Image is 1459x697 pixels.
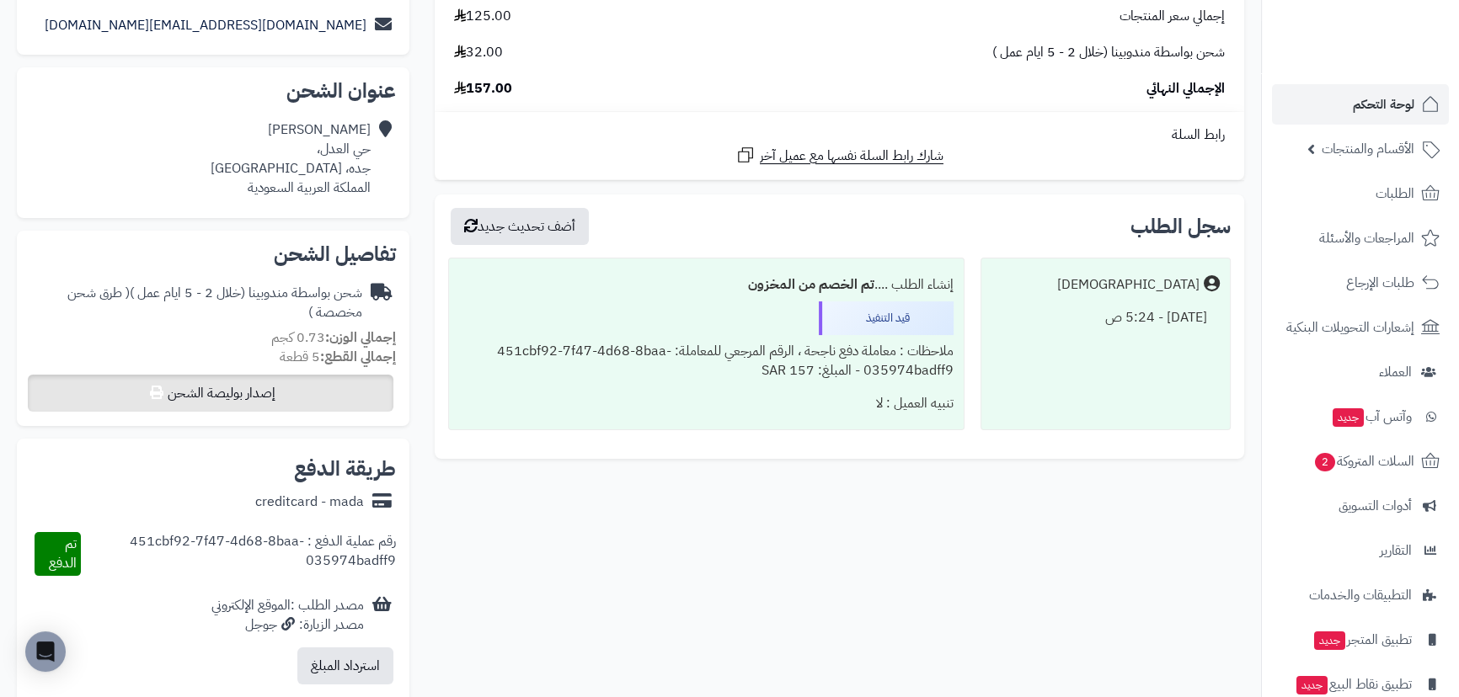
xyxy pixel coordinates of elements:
[1272,530,1449,571] a: التقارير
[760,146,943,166] span: شارك رابط السلة نفسها مع عميل آخر
[1346,271,1414,295] span: طلبات الإرجاع
[454,7,511,26] span: 125.00
[1272,575,1449,615] a: التطبيقات والخدمات
[1380,539,1412,562] span: التقارير
[211,120,371,197] div: [PERSON_NAME] حي العدل، جده، [GEOGRAPHIC_DATA] المملكة العربية السعودية
[1339,494,1412,518] span: أدوات التسويق
[1379,360,1412,384] span: العملاء
[459,269,954,301] div: إنشاء الطلب ....
[1295,673,1412,696] span: تطبيق نقاط البيع
[735,145,943,166] a: شارك رابط السلة نفسها مع عميل آخر
[30,244,396,264] h2: تفاصيل الشحن
[49,534,77,573] span: تم الدفع
[1331,405,1412,428] span: وآتس آب
[1312,628,1412,652] span: تطبيق المتجر
[441,125,1237,145] div: رابط السلة
[1057,275,1200,295] div: [DEMOGRAPHIC_DATA]
[30,284,362,322] div: شحن بواسطة مندوبينا (خلال 2 - 5 ايام عمل )
[1272,441,1449,482] a: السلات المتروكة2
[1353,93,1414,116] span: لوحة التحكم
[819,301,954,335] div: قيد التنفيذ
[459,387,954,420] div: تنبيه العميل : لا
[1146,79,1225,98] span: الإجمالي النهائي
[451,208,589,245] button: أضف تحديث جديد
[45,15,366,35] a: [DOMAIN_NAME][EMAIL_ADDRESS][DOMAIN_NAME]
[30,81,396,101] h2: عنوان الشحن
[1344,29,1443,65] img: logo-2.png
[1309,583,1412,607] span: التطبيقات والخدمات
[294,459,396,479] h2: طريقة الدفع
[1376,182,1414,205] span: الطلبات
[748,274,874,295] b: تم الخصم من المخزون
[1272,352,1449,392] a: العملاء
[271,327,396,348] small: 0.73 كجم
[320,347,396,367] strong: إجمالي القطع:
[1314,631,1345,650] span: جديد
[459,335,954,387] div: ملاحظات : معاملة دفع ناجحة ، الرقم المرجعي للمعاملة: 451cbf92-7f47-4d68-8baa-035974badff9 - المبل...
[1286,316,1414,339] span: إشعارات التحويلات البنكية
[25,631,66,672] div: Open Intercom Messenger
[1130,216,1231,237] h3: سجل الطلب
[81,532,396,576] div: رقم عملية الدفع : 451cbf92-7f47-4d68-8baa-035974badff9
[1296,676,1328,694] span: جديد
[28,375,393,412] button: إصدار بوليصة الشحن
[297,647,393,684] button: استرداد المبلغ
[1322,137,1414,161] span: الأقسام والمنتجات
[1313,450,1414,473] span: السلات المتروكة
[1272,84,1449,125] a: لوحة التحكم
[454,79,512,98] span: 157.00
[1120,7,1225,26] span: إجمالي سعر المنتجات
[1272,486,1449,526] a: أدوات التسويق
[211,596,364,635] div: مصدر الطلب :الموقع الإلكتروني
[1333,408,1364,427] span: جديد
[1272,173,1449,214] a: الطلبات
[1272,620,1449,660] a: تطبيق المتجرجديد
[1272,307,1449,348] a: إشعارات التحويلات البنكية
[1272,396,1449,437] a: وآتس آبجديد
[1314,452,1336,471] span: 2
[211,615,364,635] div: مصدر الزيارة: جوجل
[991,301,1220,334] div: [DATE] - 5:24 ص
[1272,263,1449,303] a: طلبات الإرجاع
[67,283,362,322] span: ( طرق شحن مخصصة )
[1319,226,1414,250] span: المراجعات والأسئلة
[280,347,396,367] small: 5 قطعة
[255,492,364,512] div: creditcard - mada
[454,43,503,62] span: 32.00
[325,327,396,348] strong: إجمالي الوزن:
[1272,218,1449,258] a: المراجعات والأسئلة
[992,43,1225,62] span: شحن بواسطة مندوبينا (خلال 2 - 5 ايام عمل )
